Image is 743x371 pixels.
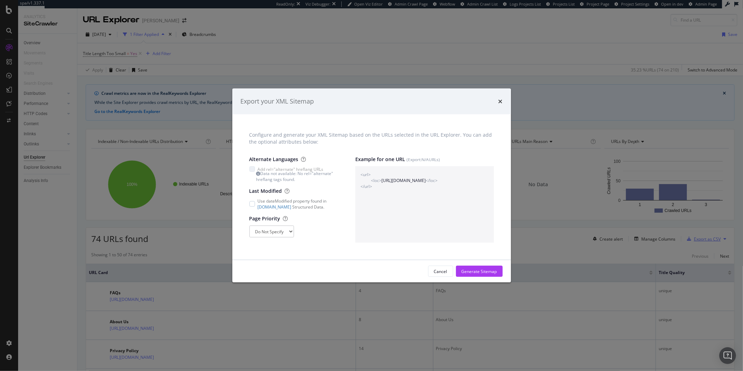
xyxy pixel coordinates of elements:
a: [DOMAIN_NAME] [258,204,292,210]
span: Add rel="alternate" hreflang URLs [258,166,324,172]
span: [URL][DOMAIN_NAME] [381,177,426,183]
div: Generate Sitemap [462,268,497,274]
label: Page Priority [249,215,288,222]
span: Use dateModified property found in Structured Data. [258,198,342,210]
div: times [498,97,503,106]
label: Example for one URL [355,156,494,163]
div: Export your XML Sitemap [241,97,314,106]
label: Last Modified [249,188,290,195]
div: Data not available: No rel="alternate" hreflang tags found. [256,171,342,182]
div: Open Intercom Messenger [719,347,736,364]
span: <loc> [371,177,381,183]
span: </url> [361,183,488,189]
span: <url> [361,172,488,177]
small: (Export: N/A URLs) [407,157,440,162]
div: modal [232,89,511,282]
div: Cancel [434,268,447,274]
button: Cancel [428,266,453,277]
button: Generate Sitemap [456,266,503,277]
div: Configure and generate your XML Sitemap based on the URLs selected in the URL Explorer. You can a... [249,131,494,145]
label: Alternate Languages [249,156,306,163]
span: </loc> [426,177,438,183]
